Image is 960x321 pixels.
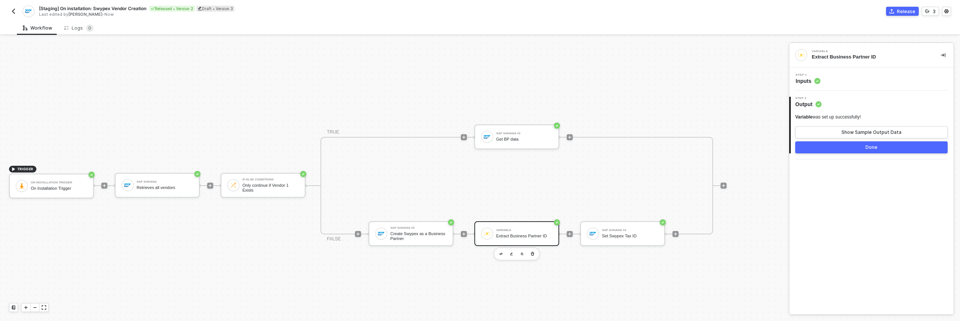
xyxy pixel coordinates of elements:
[567,135,572,139] span: icon-play
[89,172,95,178] span: icon-success-page
[356,232,360,236] span: icon-play
[124,182,131,189] img: icon
[11,167,16,171] span: icon-play
[31,181,87,184] div: On Installation Trigger
[789,97,954,153] div: Step 2Output Variablewas set up successfully!Show Sample Output DataDone
[796,73,820,76] span: Step 1
[378,230,385,237] img: icon
[812,50,924,53] div: Variable
[795,114,813,120] span: Variable
[554,123,560,129] span: icon-success-page
[11,8,17,14] img: back
[500,253,503,255] img: edit-cred
[944,9,949,13] span: icon-settings
[554,219,560,225] span: icon-success-page
[230,182,237,189] img: icon
[327,129,339,136] div: TRUE
[496,229,552,232] div: Variable
[39,12,479,17] div: Last edited by - Now
[590,230,596,237] img: icon
[300,171,306,177] span: icon-success-page
[390,231,447,241] div: Create Swypex as a Business Partner
[208,183,212,188] span: icon-play
[865,144,877,150] div: Done
[602,229,658,232] div: SAP S/4HANA #4
[497,249,506,258] button: edit-cred
[496,132,552,135] div: SAP S/4HANA #3
[660,219,666,225] span: icon-success-page
[68,12,102,17] span: [PERSON_NAME]
[673,232,678,236] span: icon-play
[149,6,195,12] div: Released • Version 2
[390,226,447,229] div: SAP S/4HANA #5
[518,249,527,258] button: copy-block
[812,54,929,60] div: Extract Business Partner ID
[17,166,33,172] span: TRIGGER
[795,97,822,100] span: Step 2
[24,305,28,310] span: icon-play
[841,129,901,135] div: Show Sample Output Data
[137,185,193,190] div: Retrieves all vendors
[9,7,18,16] button: back
[23,25,52,31] div: Workflow
[886,7,919,16] button: Release
[242,183,299,192] div: Only continue if Vendor 1 Exists
[510,252,513,256] img: edit-cred
[242,178,299,181] div: If-Else Conditions
[925,9,930,13] span: icon-versioning
[795,100,822,108] span: Output
[889,9,894,13] span: icon-commerce
[795,141,948,153] button: Done
[798,52,805,58] img: integration-icon
[327,235,341,243] div: FALSE
[796,77,820,85] span: Inputs
[484,133,491,140] img: icon
[137,180,193,183] div: SAP S/4HANA
[897,8,915,15] div: Release
[198,6,202,10] span: icon-edit
[462,232,466,236] span: icon-play
[33,305,37,310] span: icon-minus
[567,232,572,236] span: icon-play
[18,183,25,189] img: icon
[789,73,954,85] div: Step 1Inputs
[602,234,658,238] div: Set Swypex Tax ID
[933,8,936,15] div: 3
[42,305,46,310] span: icon-expand
[39,5,146,12] span: [Staging] On installation: Swypex Vendor Creation
[64,24,93,32] div: Logs
[521,252,524,255] img: copy-block
[196,6,235,12] div: Draft • Version 3
[795,114,861,120] div: was set up successfully!
[795,126,948,138] button: Show Sample Output Data
[448,219,454,225] span: icon-success-page
[496,234,552,238] div: Extract Business Partner ID
[102,183,107,188] span: icon-play
[25,8,32,15] img: integration-icon
[922,7,939,16] button: 3
[721,183,726,188] span: icon-play
[941,53,945,57] span: icon-collapse-right
[484,230,491,237] img: icon
[194,171,200,177] span: icon-success-page
[462,135,466,139] span: icon-play
[86,24,93,32] sup: 0
[507,249,516,258] button: edit-cred
[496,137,552,142] div: Get BP data
[31,186,87,191] div: On Installation Trigger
